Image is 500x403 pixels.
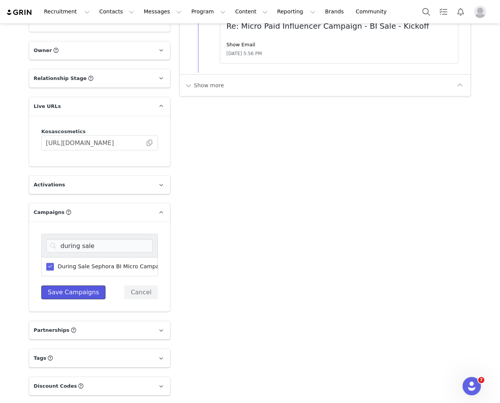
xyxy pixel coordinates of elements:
button: Program [187,3,230,20]
a: Tasks [435,3,452,20]
span: [DATE] 5:56 PM [226,50,262,57]
span: Partnerships [34,326,70,334]
button: Cancel [124,286,158,299]
input: Search campaigns [46,239,153,253]
span: Kosascosmetics [41,129,86,134]
button: Recruitment [39,3,94,20]
button: Contacts [95,3,139,20]
a: Show Email [226,42,255,47]
span: During Sale Sephora BI Micro Campaign [54,263,168,270]
a: Community [351,3,395,20]
img: grin logo [6,9,33,16]
button: Show more [184,79,224,91]
span: 7 [478,377,484,383]
button: Reporting [273,3,320,20]
button: Content [231,3,272,20]
span: Owner [34,47,52,54]
a: Brands [320,3,351,20]
button: Save Campaigns [41,286,106,299]
button: Notifications [452,3,469,20]
span: Discount Codes [34,382,77,390]
img: placeholder-profile.jpg [474,6,486,18]
button: Search [418,3,435,20]
span: Tags [34,354,46,362]
span: Relationship Stage [34,75,87,82]
body: Rich Text Area. Press ALT-0 for help. [6,6,265,15]
iframe: Intercom live chat [463,377,481,395]
button: Profile [469,6,494,18]
button: Messages [139,3,186,20]
span: Activations [34,181,65,189]
span: Live URLs [34,103,61,110]
span: Campaigns [34,209,65,216]
p: Re: Micro Paid Influencer Campaign - BI Sale - Kickoff [226,20,452,32]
